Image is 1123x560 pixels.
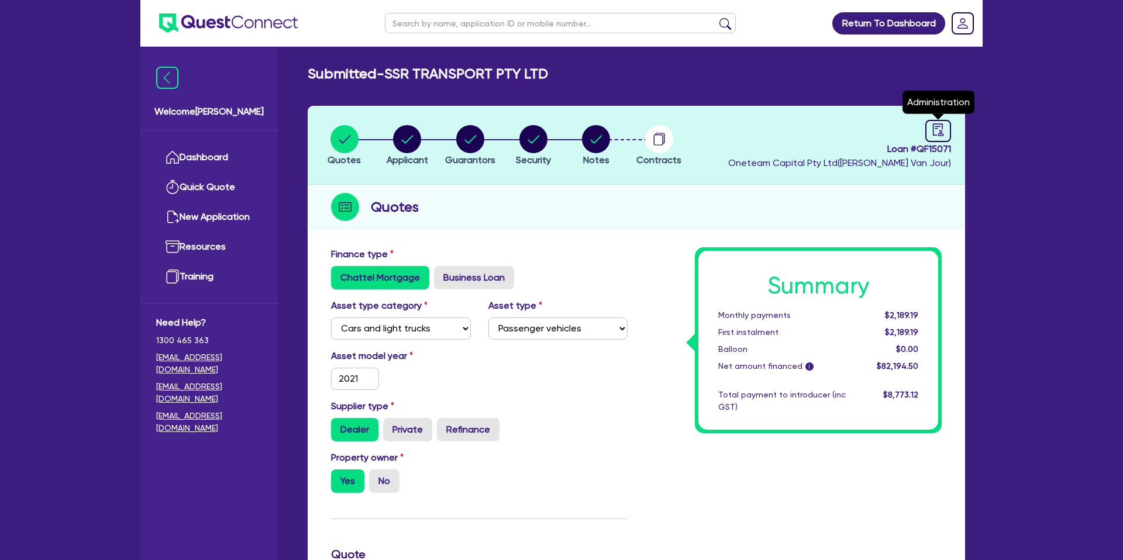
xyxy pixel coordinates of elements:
div: Balloon [709,343,855,355]
a: Training [156,262,262,292]
button: Contracts [636,125,682,168]
div: Monthly payments [709,309,855,322]
div: Total payment to introducer (inc GST) [709,389,855,413]
label: Private [383,418,432,441]
img: training [166,269,180,284]
a: Return To Dashboard [832,12,945,34]
label: Business Loan [434,266,514,289]
span: i [805,362,814,371]
img: step-icon [331,193,359,221]
span: $82,194.50 [877,361,918,371]
span: Welcome [PERSON_NAME] [154,105,264,119]
span: $2,189.19 [885,327,918,337]
label: Asset type [488,299,542,313]
img: quest-connect-logo-blue [159,13,298,33]
button: Guarantors [445,125,496,168]
span: audit [932,123,945,136]
button: Notes [581,125,611,168]
a: Quick Quote [156,172,262,202]
span: Guarantors [445,154,495,165]
a: [EMAIL_ADDRESS][DOMAIN_NAME] [156,351,262,376]
span: $2,189.19 [885,310,918,320]
a: Dashboard [156,143,262,172]
label: Asset model year [322,349,480,363]
label: Refinance [437,418,500,441]
label: Yes [331,469,364,493]
h1: Summary [718,272,918,300]
span: Applicant [387,154,428,165]
span: Loan # QF15071 [728,142,951,156]
button: Quotes [327,125,361,168]
a: [EMAIL_ADDRESS][DOMAIN_NAME] [156,381,262,405]
a: New Application [156,202,262,232]
span: Quotes [328,154,361,165]
span: 1300 465 363 [156,334,262,347]
label: Asset type category [331,299,428,313]
button: Security [515,125,552,168]
img: quick-quote [166,180,180,194]
span: Contracts [636,154,681,165]
span: Oneteam Capital Pty Ltd ( [PERSON_NAME] Van Jour ) [728,157,951,168]
input: Search by name, application ID or mobile number... [385,13,736,33]
label: Supplier type [331,399,394,413]
button: Applicant [386,125,429,168]
a: [EMAIL_ADDRESS][DOMAIN_NAME] [156,410,262,434]
div: First instalment [709,326,855,338]
label: Property owner [331,451,404,465]
a: Resources [156,232,262,262]
label: Chattel Mortgage [331,266,429,289]
span: Notes [583,154,609,165]
img: new-application [166,210,180,224]
div: Administration [902,91,974,114]
h2: Submitted - SSR TRANSPORT PTY LTD [308,65,548,82]
span: Security [516,154,551,165]
a: audit [925,120,951,142]
div: Net amount financed [709,360,855,372]
span: Need Help? [156,316,262,330]
a: Dropdown toggle [948,8,978,39]
label: Dealer [331,418,378,441]
span: $8,773.12 [883,390,918,399]
label: Finance type [331,247,394,261]
h2: Quotes [371,196,419,217]
span: $0.00 [896,344,918,354]
label: No [369,469,399,493]
img: resources [166,240,180,254]
img: icon-menu-close [156,67,178,89]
